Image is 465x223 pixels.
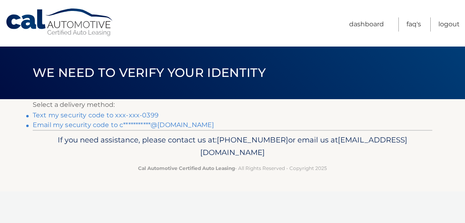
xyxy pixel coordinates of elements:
[217,135,288,144] span: [PHONE_NUMBER]
[406,17,421,32] a: FAQ's
[438,17,460,32] a: Logout
[33,65,266,80] span: We need to verify your identity
[33,99,432,110] p: Select a delivery method:
[349,17,384,32] a: Dashboard
[138,165,235,171] strong: Cal Automotive Certified Auto Leasing
[5,8,114,37] a: Cal Automotive
[38,134,427,159] p: If you need assistance, please contact us at: or email us at
[33,111,159,119] a: Text my security code to xxx-xxx-0399
[38,164,427,172] p: - All Rights Reserved - Copyright 2025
